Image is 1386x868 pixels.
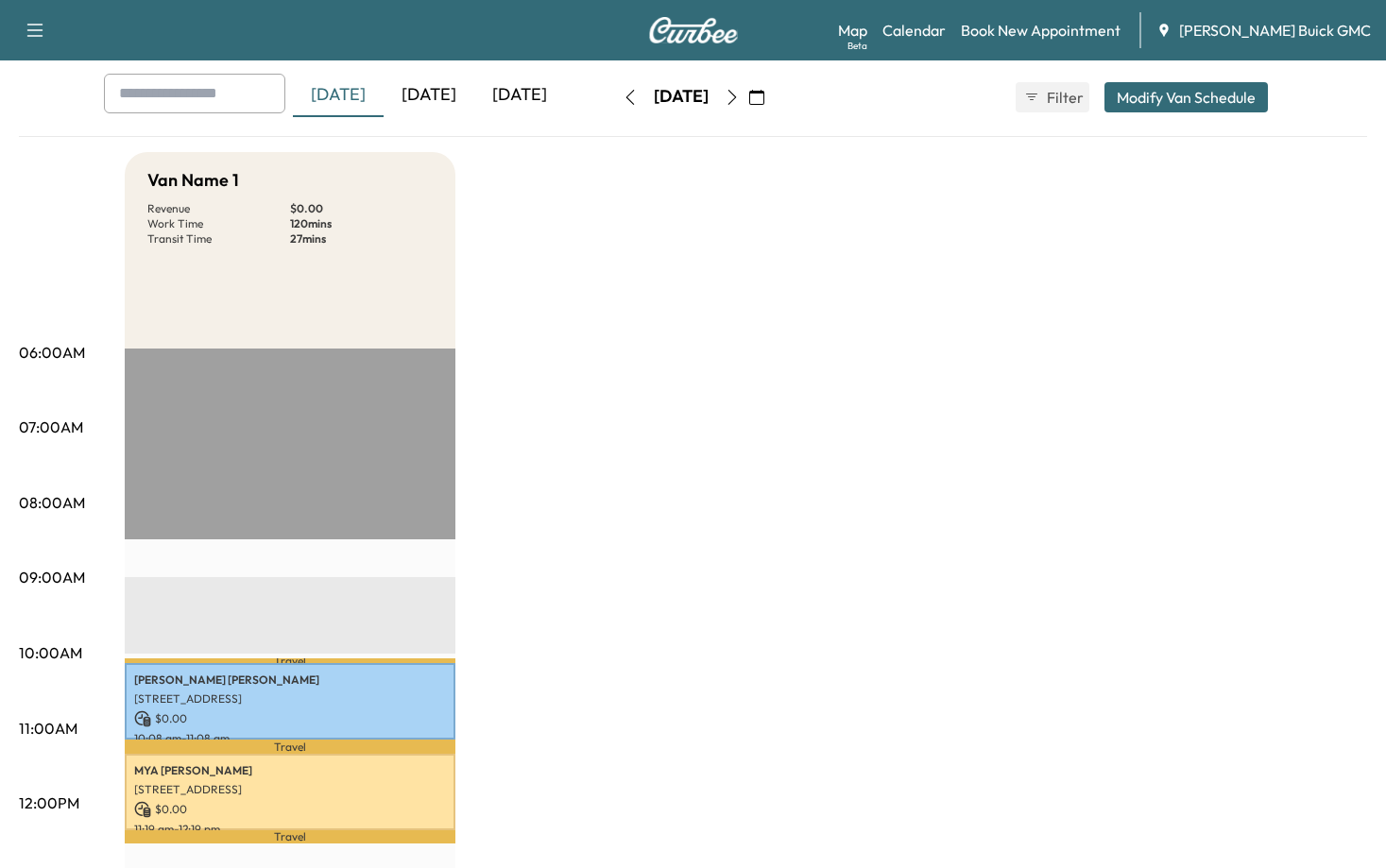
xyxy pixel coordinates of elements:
[125,658,455,663] p: Travel
[134,672,446,688] p: [PERSON_NAME] [PERSON_NAME]
[384,74,474,117] div: [DATE]
[147,167,239,194] h5: Van Name 1
[134,763,446,778] p: MYA [PERSON_NAME]
[19,491,85,514] p: 08:00AM
[134,801,446,818] p: $ 0.00
[1179,19,1371,42] span: [PERSON_NAME] Buick GMC
[290,216,433,231] p: 120 mins
[847,39,867,53] div: Beta
[147,201,290,216] p: Revenue
[19,416,83,438] p: 07:00AM
[19,791,79,814] p: 12:00PM
[648,17,739,43] img: Curbee Logo
[882,19,946,42] a: Calendar
[1016,82,1089,112] button: Filter
[134,710,446,727] p: $ 0.00
[19,566,85,588] p: 09:00AM
[19,641,82,664] p: 10:00AM
[654,85,709,109] div: [DATE]
[147,231,290,247] p: Transit Time
[125,830,455,844] p: Travel
[134,822,446,837] p: 11:19 am - 12:19 pm
[474,74,565,117] div: [DATE]
[290,201,433,216] p: $ 0.00
[19,717,77,740] p: 11:00AM
[961,19,1121,42] a: Book New Appointment
[19,341,85,364] p: 06:00AM
[134,782,446,797] p: [STREET_ADDRESS]
[293,74,384,117] div: [DATE]
[134,691,446,706] p: [STREET_ADDRESS]
[147,216,290,231] p: Work Time
[1047,86,1081,109] span: Filter
[125,740,455,754] p: Travel
[290,231,433,247] p: 27 mins
[1104,82,1268,112] button: Modify Van Schedule
[838,19,867,42] a: MapBeta
[134,731,446,746] p: 10:08 am - 11:08 am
